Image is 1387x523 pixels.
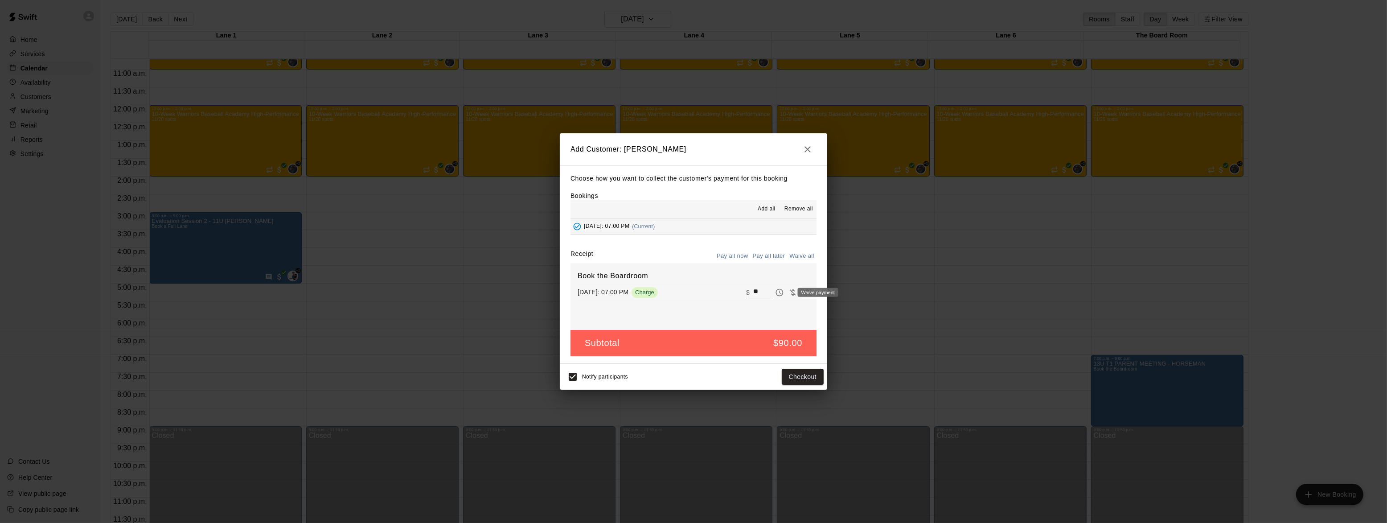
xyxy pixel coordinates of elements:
[584,223,629,230] span: [DATE]: 07:00 PM
[582,374,628,380] span: Notify participants
[570,173,817,184] p: Choose how you want to collect the customer's payment for this booking
[570,192,598,199] label: Bookings
[751,249,788,263] button: Pay all later
[773,288,786,296] span: Pay later
[758,205,776,214] span: Add all
[585,337,620,349] h5: Subtotal
[784,205,813,214] span: Remove all
[752,202,781,216] button: Add all
[560,133,827,165] h2: Add Customer: [PERSON_NAME]
[798,288,838,297] div: Waive payment
[570,249,593,263] label: Receipt
[786,288,800,296] span: Waive payment
[773,337,802,349] h5: $90.00
[570,220,584,233] button: Added - Collect Payment
[781,202,817,216] button: Remove all
[800,286,813,299] button: Remove
[570,218,817,235] button: Added - Collect Payment[DATE]: 07:00 PM(Current)
[787,249,817,263] button: Waive all
[632,289,658,296] span: Charge
[578,270,809,282] h6: Book the Boardroom
[578,288,628,297] p: [DATE]: 07:00 PM
[714,249,751,263] button: Pay all now
[746,288,750,297] p: $
[632,223,655,230] span: (Current)
[782,369,824,385] button: Checkout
